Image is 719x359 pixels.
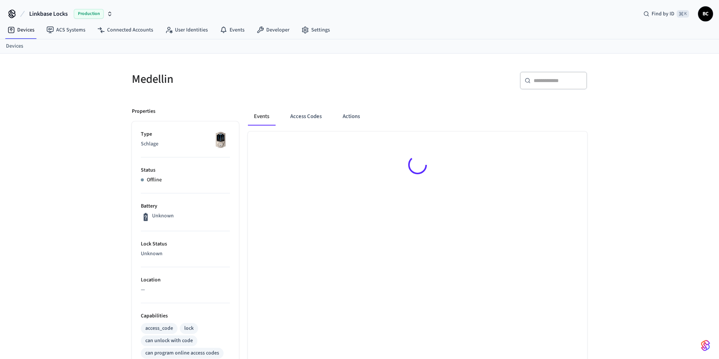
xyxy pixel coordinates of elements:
h5: Medellin [132,72,355,87]
p: Lock Status [141,240,230,248]
p: Status [141,166,230,174]
a: Devices [6,42,23,50]
a: Connected Accounts [91,23,159,37]
div: ant example [248,108,587,126]
button: Access Codes [284,108,328,126]
a: Events [214,23,251,37]
p: Type [141,130,230,138]
img: SeamLogoGradient.69752ec5.svg [701,340,710,352]
span: Linkbase Locks [29,9,68,18]
a: Devices [1,23,40,37]
p: — [141,286,230,294]
p: Schlage [141,140,230,148]
p: Unknown [152,212,174,220]
button: Events [248,108,275,126]
div: lock [184,325,194,332]
p: Unknown [141,250,230,258]
a: Settings [295,23,336,37]
span: Find by ID [652,10,674,18]
div: can unlock with code [145,337,193,345]
span: BC [699,7,712,21]
p: Capabilities [141,312,230,320]
p: Offline [147,176,162,184]
div: Find by ID⌘ K [637,7,695,21]
button: BC [698,6,713,21]
p: Location [141,276,230,284]
img: Schlage Sense Smart Deadbolt with Camelot Trim, Front [211,130,230,149]
div: can program online access codes [145,349,219,357]
div: access_code [145,325,173,332]
span: Production [74,9,104,19]
p: Battery [141,202,230,210]
a: User Identities [159,23,214,37]
button: Actions [337,108,366,126]
a: ACS Systems [40,23,91,37]
a: Developer [251,23,295,37]
p: Properties [132,108,155,115]
span: ⌘ K [677,10,689,18]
